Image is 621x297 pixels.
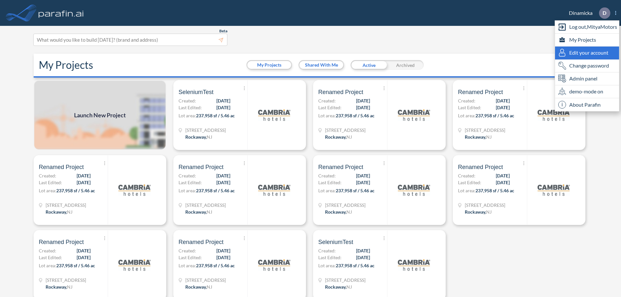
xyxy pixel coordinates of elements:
[216,179,230,186] span: [DATE]
[486,134,492,140] span: NJ
[458,163,503,171] span: Renamed Project
[179,188,196,193] span: Lot area:
[356,179,370,186] span: [DATE]
[56,188,95,193] span: 237,958 sf / 5.46 ac
[398,249,430,281] img: logo
[179,254,202,261] span: Last Edited:
[325,209,346,215] span: Rockaway ,
[185,277,226,283] span: 321 Mt Hope Ave
[356,97,370,104] span: [DATE]
[387,60,424,70] div: Archived
[39,179,62,186] span: Last Edited:
[458,88,503,96] span: Renamed Project
[465,134,486,140] span: Rockaway ,
[318,263,336,268] span: Lot area:
[558,101,566,109] span: i
[569,49,608,57] span: Edit your account
[56,263,95,268] span: 237,958 sf / 5.46 ac
[458,113,475,118] span: Lot area:
[496,179,510,186] span: [DATE]
[179,97,196,104] span: Created:
[37,6,85,19] img: logo
[318,179,342,186] span: Last Edited:
[356,254,370,261] span: [DATE]
[336,188,375,193] span: 237,958 sf / 5.46 ac
[356,247,370,254] span: [DATE]
[458,188,475,193] span: Lot area:
[318,104,342,111] span: Last Edited:
[325,277,365,283] span: 321 Mt Hope Ave
[346,134,352,140] span: NJ
[258,99,290,131] img: logo
[465,133,492,140] div: Rockaway, NJ
[458,97,475,104] span: Created:
[207,134,212,140] span: NJ
[46,284,67,290] span: Rockaway ,
[216,97,230,104] span: [DATE]
[569,36,596,44] span: My Projects
[356,104,370,111] span: [DATE]
[318,254,342,261] span: Last Edited:
[34,80,166,150] img: add
[185,208,212,215] div: Rockaway, NJ
[318,97,336,104] span: Created:
[207,209,212,215] span: NJ
[465,208,492,215] div: Rockaway, NJ
[46,209,67,215] span: Rockaway ,
[39,172,56,179] span: Created:
[496,104,510,111] span: [DATE]
[336,263,375,268] span: 237,958 sf / 5.46 ac
[179,163,223,171] span: Renamed Project
[346,209,352,215] span: NJ
[325,133,352,140] div: Rockaway, NJ
[216,254,230,261] span: [DATE]
[318,238,353,246] span: SeleniumTest
[555,85,619,98] div: demo-mode on
[46,277,86,283] span: 321 Mt Hope Ave
[398,174,430,206] img: logo
[179,172,196,179] span: Created:
[475,113,514,118] span: 237,958 sf / 5.46 ac
[219,28,227,34] span: Beta
[569,75,597,82] span: Admin panel
[196,188,235,193] span: 237,958 sf / 5.46 ac
[559,7,616,19] div: Dinamicka
[67,284,72,290] span: NJ
[325,283,352,290] div: Rockaway, NJ
[185,209,207,215] span: Rockaway ,
[118,249,151,281] img: logo
[46,202,86,208] span: 321 Mt Hope Ave
[185,134,207,140] span: Rockaway ,
[39,188,56,193] span: Lot area:
[196,113,235,118] span: 237,958 sf / 5.46 ac
[39,254,62,261] span: Last Edited:
[458,104,481,111] span: Last Edited:
[318,188,336,193] span: Lot area:
[46,283,72,290] div: Rockaway, NJ
[496,97,510,104] span: [DATE]
[336,113,375,118] span: 237,958 sf / 5.46 ac
[196,263,235,268] span: 237,958 sf / 5.46 ac
[555,47,619,59] div: Edit user
[39,163,84,171] span: Renamed Project
[351,60,387,70] div: Active
[555,21,619,34] div: Log out
[318,163,363,171] span: Renamed Project
[569,23,617,31] span: Log out, MityaMotors
[603,10,606,16] p: D
[185,133,212,140] div: Rockaway, NJ
[325,134,346,140] span: Rockaway ,
[118,174,151,206] img: logo
[318,88,363,96] span: Renamed Project
[39,263,56,268] span: Lot area:
[318,113,336,118] span: Lot area:
[486,209,492,215] span: NJ
[569,62,609,69] span: Change password
[325,208,352,215] div: Rockaway, NJ
[179,247,196,254] span: Created:
[216,247,230,254] span: [DATE]
[185,127,226,133] span: 321 Mt Hope Ave
[569,101,601,109] span: About Parafin
[179,104,202,111] span: Last Edited:
[39,238,84,246] span: Renamed Project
